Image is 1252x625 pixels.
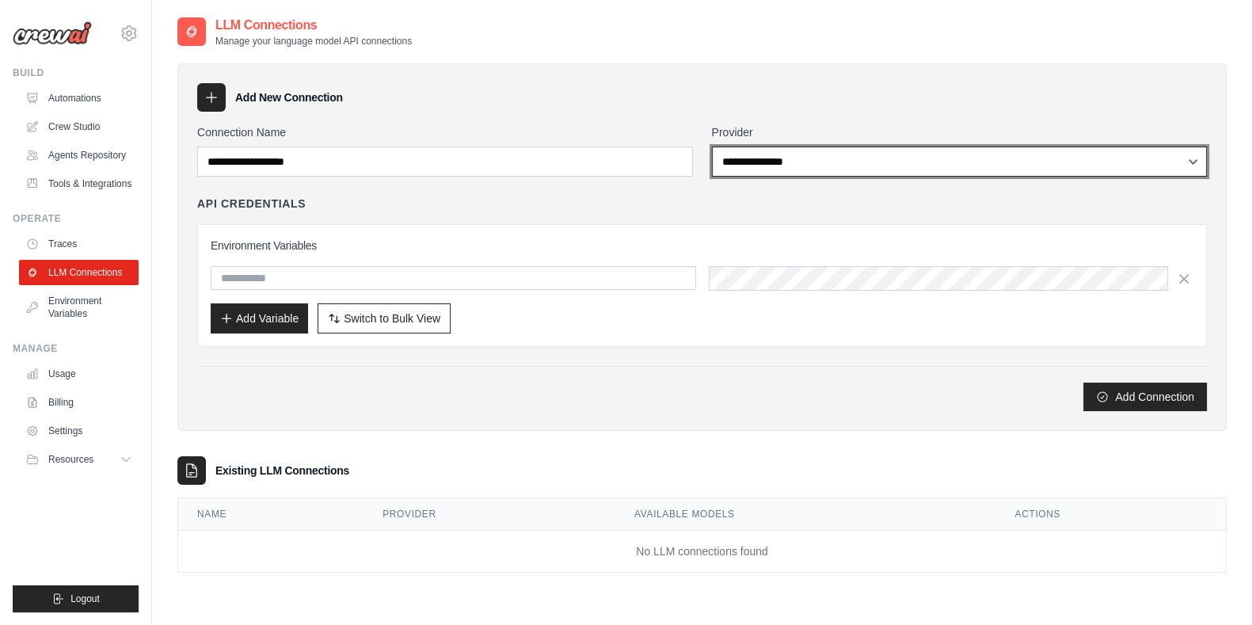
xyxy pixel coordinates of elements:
[19,171,139,196] a: Tools & Integrations
[344,311,440,326] span: Switch to Bulk View
[995,498,1226,531] th: Actions
[178,498,363,531] th: Name
[363,498,615,531] th: Provider
[211,303,308,333] button: Add Variable
[178,531,1226,573] td: No LLM connections found
[13,342,139,355] div: Manage
[13,67,139,79] div: Build
[1083,383,1207,411] button: Add Connection
[615,498,995,531] th: Available Models
[13,585,139,612] button: Logout
[215,16,412,35] h2: LLM Connections
[13,212,139,225] div: Operate
[19,418,139,444] a: Settings
[19,143,139,168] a: Agents Repository
[318,303,451,333] button: Switch to Bulk View
[19,361,139,387] a: Usage
[197,124,693,140] label: Connection Name
[235,90,343,105] h3: Add New Connection
[48,453,93,466] span: Resources
[215,35,412,48] p: Manage your language model API connections
[215,463,349,478] h3: Existing LLM Connections
[211,238,1193,253] h3: Environment Variables
[19,390,139,415] a: Billing
[19,288,139,326] a: Environment Variables
[712,124,1208,140] label: Provider
[19,447,139,472] button: Resources
[13,21,92,45] img: Logo
[19,231,139,257] a: Traces
[19,86,139,111] a: Automations
[19,260,139,285] a: LLM Connections
[70,593,100,605] span: Logout
[197,196,306,212] h4: API Credentials
[19,114,139,139] a: Crew Studio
